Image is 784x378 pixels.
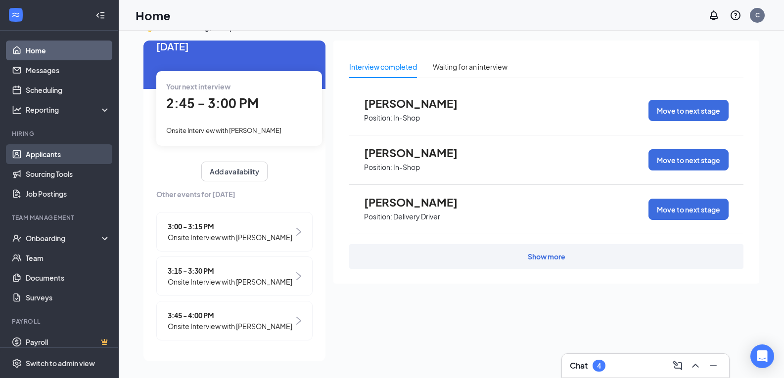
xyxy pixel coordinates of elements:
button: Move to next stage [648,199,729,220]
div: Waiting for an interview [433,61,507,72]
svg: Collapse [95,10,105,20]
svg: WorkstreamLogo [11,10,21,20]
div: Onboarding [26,233,102,243]
button: Move to next stage [648,100,729,121]
div: Show more [528,252,565,261]
svg: Settings [12,358,22,368]
div: 4 [597,362,601,370]
svg: ChevronUp [690,360,701,372]
svg: Notifications [708,9,720,21]
div: Team Management [12,213,108,222]
p: Position: [364,163,392,172]
a: Job Postings [26,184,110,204]
button: Move to next stage [648,149,729,170]
span: 3:00 - 3:15 PM [168,221,292,232]
svg: Analysis [12,105,22,115]
div: Hiring [12,129,108,138]
p: Delivery Driver [393,212,440,221]
span: Onsite Interview with [PERSON_NAME] [166,126,281,134]
p: In-Shop [393,163,420,172]
a: Scheduling [26,80,110,100]
span: Your next interview [166,82,231,91]
span: Onsite Interview with [PERSON_NAME] [168,321,292,332]
button: Minimize [705,358,721,374]
div: Open Intercom Messenger [750,344,774,368]
svg: UserCheck [12,233,22,243]
svg: QuestionInfo [730,9,741,21]
div: Reporting [26,105,111,115]
a: Surveys [26,288,110,307]
p: Position: [364,113,392,123]
h3: Chat [570,360,588,371]
div: Payroll [12,317,108,326]
h1: Home [136,7,171,24]
a: Sourcing Tools [26,164,110,184]
span: [PERSON_NAME] [364,196,473,209]
a: Messages [26,60,110,80]
span: [DATE] [156,39,313,54]
button: ChevronUp [688,358,703,374]
span: Other events for [DATE] [156,189,313,200]
span: 2:45 - 3:00 PM [166,95,259,111]
button: ComposeMessage [670,358,686,374]
a: Applicants [26,144,110,164]
span: Onsite Interview with [PERSON_NAME] [168,276,292,287]
a: Documents [26,268,110,288]
div: C [755,11,760,19]
button: Add availability [201,162,268,181]
span: Onsite Interview with [PERSON_NAME] [168,232,292,243]
a: Team [26,248,110,268]
svg: ComposeMessage [672,360,684,372]
svg: Minimize [707,360,719,372]
span: 3:45 - 4:00 PM [168,310,292,321]
a: Home [26,41,110,60]
div: Switch to admin view [26,358,95,368]
span: 3:15 - 3:30 PM [168,265,292,276]
p: Position: [364,212,392,221]
span: [PERSON_NAME] [364,97,473,110]
a: PayrollCrown [26,332,110,352]
span: [PERSON_NAME] [364,146,473,159]
div: Interview completed [349,61,417,72]
p: In-Shop [393,113,420,123]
